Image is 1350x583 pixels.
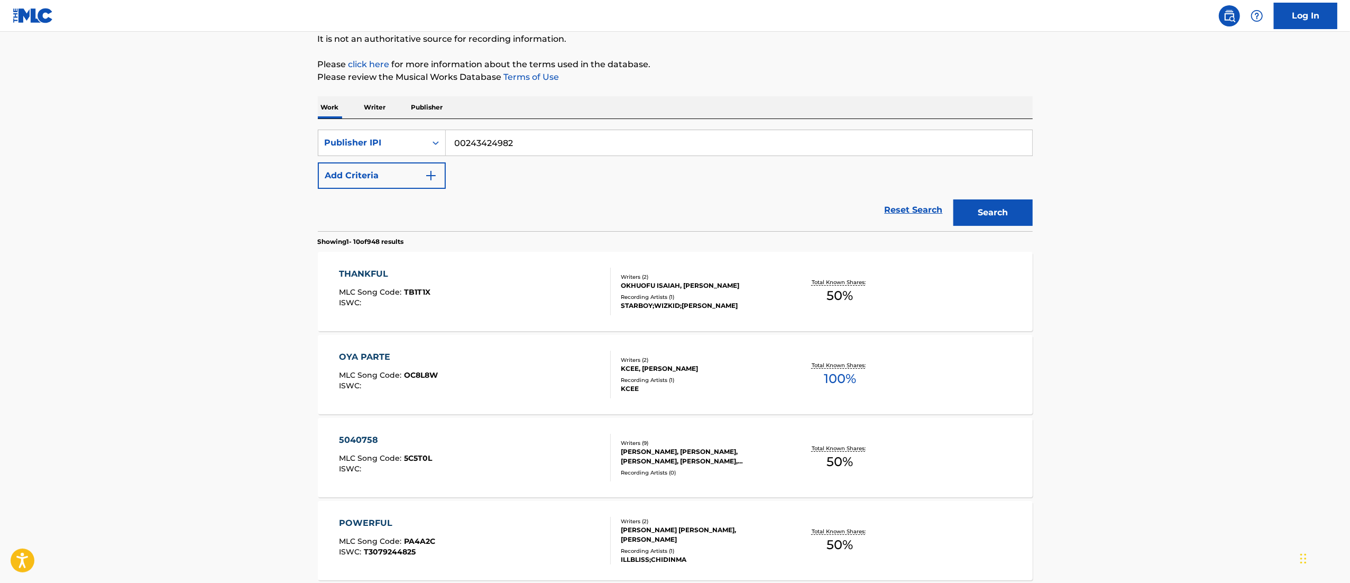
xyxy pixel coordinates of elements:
[1300,543,1307,575] div: Drag
[339,370,404,380] span: MLC Song Code :
[621,525,780,544] div: [PERSON_NAME] [PERSON_NAME], [PERSON_NAME]
[621,517,780,525] div: Writers ( 2 )
[404,370,438,380] span: OC8L8W
[318,501,1033,580] a: POWERFULMLC Song Code:PA4A2CISWC:T3079244825Writers (2)[PERSON_NAME] [PERSON_NAME], [PERSON_NAME]...
[318,96,342,119] p: Work
[824,369,856,388] span: 100 %
[339,453,404,463] span: MLC Song Code :
[339,298,364,307] span: ISWC :
[1251,10,1263,22] img: help
[812,361,868,369] p: Total Known Shares:
[318,58,1033,71] p: Please for more information about the terms used in the database.
[404,536,435,546] span: PA4A2C
[339,381,364,390] span: ISWC :
[1274,3,1337,29] a: Log In
[318,335,1033,414] a: OYA PARTEMLC Song Code:OC8L8WISWC:Writers (2)KCEE, [PERSON_NAME]Recording Artists (1)KCEETotal Kn...
[621,356,780,364] div: Writers ( 2 )
[1297,532,1350,583] iframe: Chat Widget
[318,130,1033,231] form: Search Form
[339,287,404,297] span: MLC Song Code :
[812,527,868,535] p: Total Known Shares:
[318,162,446,189] button: Add Criteria
[318,33,1033,45] p: It is not an authoritative source for recording information.
[318,418,1033,497] a: 5040758MLC Song Code:5C5T0LISWC:Writers (9)[PERSON_NAME], [PERSON_NAME], [PERSON_NAME], [PERSON_N...
[339,351,438,363] div: OYA PARTE
[621,547,780,555] div: Recording Artists ( 1 )
[1219,5,1240,26] a: Public Search
[826,286,853,305] span: 50 %
[621,293,780,301] div: Recording Artists ( 1 )
[361,96,389,119] p: Writer
[621,376,780,384] div: Recording Artists ( 1 )
[339,434,432,447] div: 5040758
[325,136,420,149] div: Publisher IPI
[812,278,868,286] p: Total Known Shares:
[339,517,435,530] div: POWERFUL
[621,301,780,311] div: STARBOY;WIZKID;[PERSON_NAME]
[13,8,53,23] img: MLC Logo
[621,555,780,564] div: ILLBLISS;CHIDINMA
[404,287,430,297] span: TB1T1X
[348,59,390,69] a: click here
[826,452,853,471] span: 50 %
[826,535,853,554] span: 50 %
[879,198,948,222] a: Reset Search
[408,96,446,119] p: Publisher
[1246,5,1268,26] div: Help
[318,237,404,247] p: Showing 1 - 10 of 948 results
[953,199,1033,226] button: Search
[339,268,430,280] div: THANKFUL
[812,444,868,452] p: Total Known Shares:
[425,169,437,182] img: 9d2ae6d4665cec9f34b9.svg
[621,364,780,374] div: KCEE, [PERSON_NAME]
[339,536,404,546] span: MLC Song Code :
[339,547,364,557] span: ISWC :
[621,273,780,281] div: Writers ( 2 )
[404,453,432,463] span: 5C5T0L
[621,439,780,447] div: Writers ( 9 )
[621,447,780,466] div: [PERSON_NAME], [PERSON_NAME], [PERSON_NAME], [PERSON_NAME], [PERSON_NAME], LADIPOE LADIPOE, [PERS...
[621,384,780,394] div: KCEE
[318,71,1033,84] p: Please review the Musical Works Database
[1223,10,1236,22] img: search
[621,469,780,477] div: Recording Artists ( 0 )
[318,252,1033,331] a: THANKFULMLC Song Code:TB1T1XISWC:Writers (2)OKHUOFU ISAIAH, [PERSON_NAME]Recording Artists (1)STA...
[502,72,559,82] a: Terms of Use
[339,464,364,473] span: ISWC :
[364,547,416,557] span: T3079244825
[621,281,780,290] div: OKHUOFU ISAIAH, [PERSON_NAME]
